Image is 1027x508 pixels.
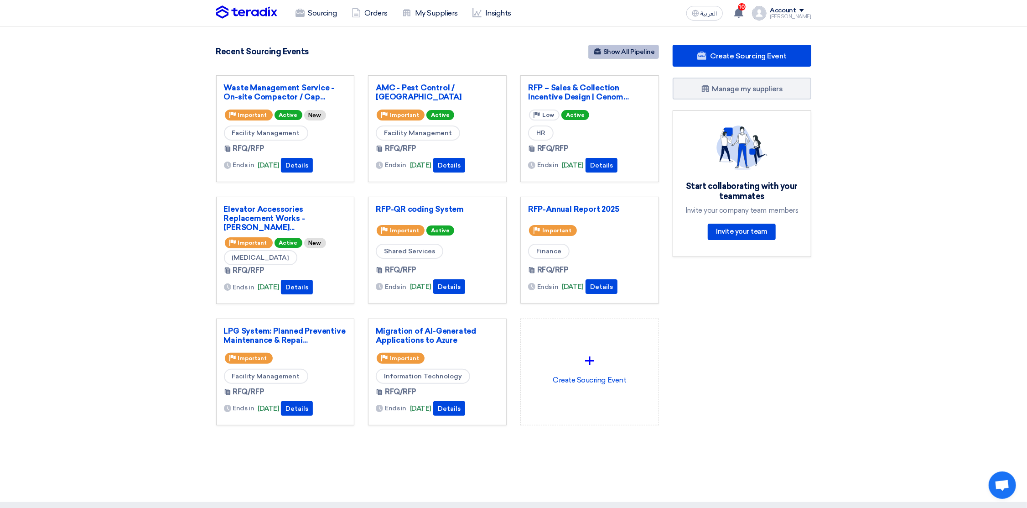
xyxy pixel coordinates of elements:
span: RFQ/RFP [233,265,265,276]
img: invite_your_team.svg [716,126,768,170]
span: Important [238,355,267,361]
img: Teradix logo [216,5,277,19]
span: RFQ/RFP [233,143,265,154]
span: RFQ/RFP [233,387,265,398]
span: RFQ/RFP [385,143,416,154]
span: Ends in [233,160,254,170]
span: Important [238,240,267,246]
span: RFQ/RFP [537,265,569,276]
span: Active [561,110,589,120]
div: Open chat [989,471,1016,499]
div: New [304,238,326,248]
span: Ends in [385,282,406,292]
span: HR [528,126,554,141]
span: Ends in [385,403,406,413]
div: [PERSON_NAME] [770,14,811,19]
a: AMC - Pest Control / [GEOGRAPHIC_DATA] [376,83,499,101]
a: Waste Management Service - On-site Compactor / Cap... [224,83,347,101]
span: Ends in [233,403,254,413]
button: Details [433,158,465,173]
button: Details [281,401,313,416]
span: [DATE] [258,403,279,414]
button: Details [433,401,465,416]
a: Orders [344,3,395,23]
a: Invite your team [708,224,775,240]
button: العربية [686,6,723,21]
span: Facility Management [224,126,308,141]
span: Ends in [537,160,559,170]
a: LPG System: Planned Preventive Maintenance & Repai... [224,326,347,345]
button: Details [586,158,617,173]
a: RFP-Annual Report 2025 [528,204,651,214]
a: RFP – Sales & Collection Incentive Design | Cenom... [528,83,651,101]
a: Migration of AI-Generated Applications to Azure [376,326,499,345]
span: Active [275,238,302,248]
span: العربية [701,10,717,17]
span: Active [426,225,454,236]
a: Manage my suppliers [673,78,811,100]
div: Start collaborating with your teammates [684,181,800,202]
span: Facility Management [224,369,308,384]
span: 10 [738,3,746,10]
span: Important [390,227,419,234]
span: [DATE] [410,282,431,292]
div: Create Soucring Event [528,326,651,407]
span: Ends in [537,282,559,292]
a: Sourcing [288,3,344,23]
span: Ends in [385,160,406,170]
a: Show All Pipeline [588,45,659,59]
span: [DATE] [410,160,431,171]
span: Important [390,355,419,361]
div: New [304,110,326,120]
span: [MEDICAL_DATA] [224,250,297,265]
span: Important [238,112,267,118]
span: RFQ/RFP [385,387,416,398]
button: Details [281,158,313,173]
span: Active [426,110,454,120]
div: Invite your company team members [684,206,800,215]
span: Important [390,112,419,118]
span: [DATE] [258,160,279,171]
span: [DATE] [562,282,584,292]
a: RFP-QR coding System [376,204,499,214]
span: Ends in [233,283,254,292]
a: Elevator Accessories Replacement Works - [PERSON_NAME]... [224,204,347,232]
button: Details [433,279,465,294]
span: Important [542,227,571,234]
a: My Suppliers [395,3,465,23]
span: Information Technology [376,369,470,384]
span: [DATE] [562,160,584,171]
span: Low [542,112,554,118]
span: Create Sourcing Event [710,52,786,60]
span: [DATE] [410,403,431,414]
button: Details [281,280,313,294]
span: Shared Services [376,244,443,259]
span: Facility Management [376,126,460,141]
span: Active [275,110,302,120]
img: profile_test.png [752,6,767,21]
span: Finance [528,244,570,259]
h4: Recent Sourcing Events [216,47,309,57]
a: Insights [465,3,519,23]
span: RFQ/RFP [385,265,416,276]
div: + [528,347,651,375]
div: Account [770,7,796,15]
span: RFQ/RFP [537,143,569,154]
span: [DATE] [258,282,279,293]
button: Details [586,279,617,294]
